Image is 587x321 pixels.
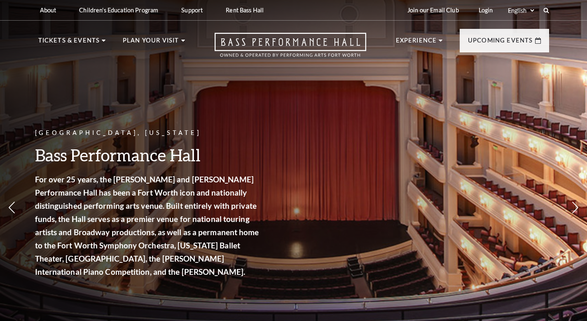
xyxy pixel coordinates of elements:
[468,35,533,50] p: Upcoming Events
[181,7,203,14] p: Support
[506,7,536,14] select: Select:
[35,175,259,276] strong: For over 25 years, the [PERSON_NAME] and [PERSON_NAME] Performance Hall has been a Fort Worth ico...
[35,144,262,165] h3: Bass Performance Hall
[35,128,262,138] p: [GEOGRAPHIC_DATA], [US_STATE]
[38,35,100,50] p: Tickets & Events
[40,7,56,14] p: About
[226,7,264,14] p: Rent Bass Hall
[123,35,179,50] p: Plan Your Visit
[79,7,158,14] p: Children's Education Program
[396,35,437,50] p: Experience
